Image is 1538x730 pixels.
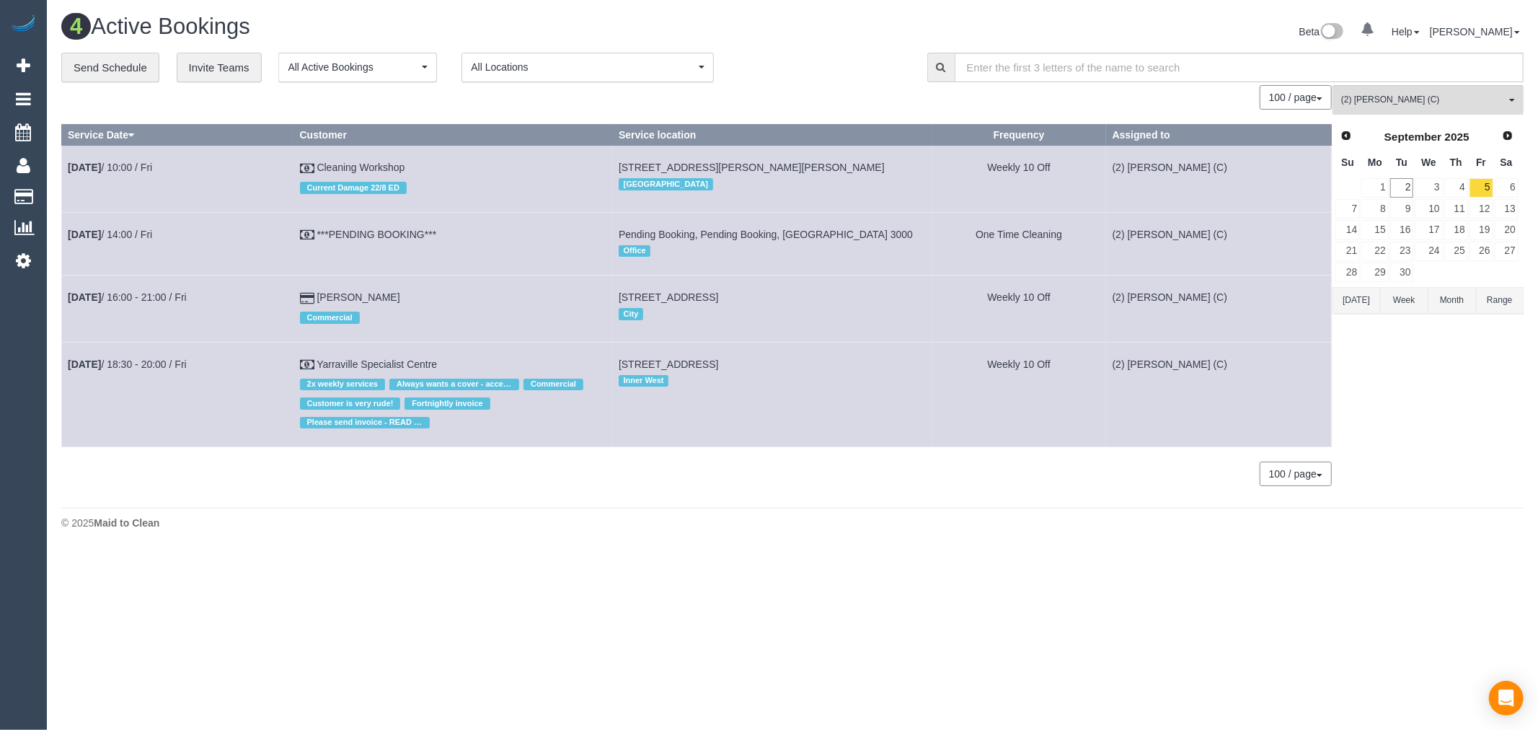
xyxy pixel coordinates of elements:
a: 12 [1470,199,1493,219]
span: Wednesday [1421,157,1436,168]
td: Schedule date [62,212,294,275]
a: 6 [1495,178,1519,198]
td: Assigned to [1106,276,1331,342]
span: [STREET_ADDRESS] [619,291,718,303]
div: Open Intercom Messenger [1489,681,1524,716]
a: 27 [1495,242,1519,261]
a: 3 [1415,178,1442,198]
a: [DATE]/ 10:00 / Fri [68,162,152,173]
span: Tuesday [1396,157,1407,168]
span: [STREET_ADDRESS] [619,359,718,370]
span: Pending Booking, Pending Booking, [GEOGRAPHIC_DATA] 3000 [619,229,913,240]
a: 7 [1335,199,1360,219]
a: 21 [1335,242,1360,261]
b: [DATE] [68,359,101,370]
a: 5 [1470,178,1493,198]
a: Beta [1299,26,1344,38]
a: 18 [1444,220,1468,239]
strong: Maid to Clean [94,517,159,529]
div: Location [619,371,925,390]
td: Schedule date [62,276,294,342]
a: 10 [1415,199,1442,219]
nav: Pagination navigation [1260,85,1332,110]
span: Thursday [1450,157,1462,168]
td: Service location [613,212,932,275]
a: 2 [1390,178,1414,198]
td: Frequency [932,342,1106,447]
button: Month [1428,287,1476,314]
a: 23 [1390,242,1414,261]
a: [DATE]/ 14:00 / Fri [68,229,152,240]
a: [PERSON_NAME] [317,291,399,303]
a: [DATE]/ 16:00 - 21:00 / Fri [68,291,187,303]
td: Assigned to [1106,342,1331,447]
span: 2x weekly services [300,379,385,390]
a: 20 [1495,220,1519,239]
td: Frequency [932,146,1106,212]
button: [DATE] [1333,287,1380,314]
button: 100 / page [1260,85,1332,110]
a: 8 [1361,199,1388,219]
div: Location [619,175,925,193]
div: © 2025 [61,516,1524,530]
td: Customer [293,276,612,342]
th: Assigned to [1106,125,1331,146]
button: 100 / page [1260,462,1332,486]
a: 15 [1361,220,1388,239]
a: 26 [1470,242,1493,261]
button: Range [1476,287,1524,314]
a: 16 [1390,220,1414,239]
a: 28 [1335,263,1360,282]
span: [STREET_ADDRESS][PERSON_NAME][PERSON_NAME] [619,162,885,173]
td: Schedule date [62,146,294,212]
img: New interface [1320,23,1343,42]
th: Service Date [62,125,294,146]
span: Friday [1476,157,1486,168]
a: [PERSON_NAME] [1430,26,1520,38]
ol: All Teams [1333,85,1524,107]
span: All Active Bookings [288,60,418,74]
span: Inner West [619,375,668,387]
i: Check Payment [300,164,314,174]
span: Monday [1368,157,1382,168]
span: Please send invoice - READ NOTES [300,417,430,428]
span: [GEOGRAPHIC_DATA] [619,178,713,190]
button: Week [1380,287,1428,314]
td: Service location [613,276,932,342]
td: Frequency [932,276,1106,342]
th: Frequency [932,125,1106,146]
th: Customer [293,125,612,146]
span: Office [619,245,650,257]
span: 4 [61,13,91,40]
div: Location [619,242,925,260]
span: 2025 [1445,131,1470,143]
span: Always wants a cover - access would need to be discussed [389,379,519,390]
a: Yarraville Specialist Centre [317,359,437,370]
button: All Active Bookings [278,53,437,82]
ol: All Locations [461,53,714,82]
a: 24 [1415,242,1442,261]
a: 1 [1361,178,1388,198]
span: Next [1502,130,1513,141]
span: Sunday [1341,157,1354,168]
span: Prev [1340,130,1352,141]
td: Service location [613,342,932,447]
a: Cleaning Workshop [317,162,405,173]
a: 13 [1495,199,1519,219]
a: [DATE]/ 18:30 - 20:00 / Fri [68,359,187,370]
td: Service location [613,146,932,212]
td: Frequency [932,212,1106,275]
i: Credit Card Payment [300,294,314,304]
span: Saturday [1501,157,1513,168]
img: Automaid Logo [9,14,37,35]
i: Check Payment [300,230,314,240]
a: Next [1498,126,1518,146]
a: Invite Teams [177,53,262,83]
td: Schedule date [62,342,294,447]
a: 19 [1470,220,1493,239]
span: (2) [PERSON_NAME] (C) [1341,94,1506,106]
a: 30 [1390,263,1414,282]
a: 17 [1415,220,1442,239]
span: Customer is very rude! [300,397,401,409]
